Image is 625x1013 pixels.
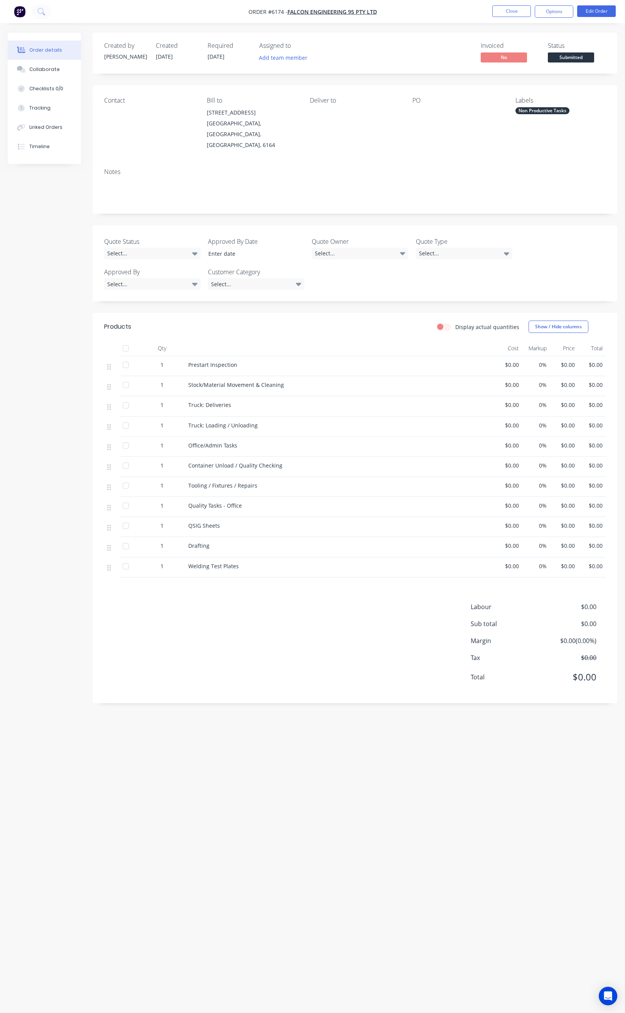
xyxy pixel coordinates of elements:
label: Approved By [104,267,201,277]
span: $0.00 [553,522,575,530]
div: [STREET_ADDRESS][GEOGRAPHIC_DATA], [GEOGRAPHIC_DATA], [GEOGRAPHIC_DATA], 6164 [207,107,297,150]
span: 1 [160,481,164,490]
div: Products [104,322,131,331]
span: Margin [471,636,539,645]
button: Checklists 0/0 [8,79,81,98]
div: Select... [312,248,408,259]
button: Add team member [259,52,312,63]
span: $0.00 [581,421,603,429]
span: $0.00 [497,562,519,570]
div: [PERSON_NAME] [104,52,147,61]
button: Linked Orders [8,118,81,137]
span: 1 [160,361,164,369]
div: [GEOGRAPHIC_DATA], [GEOGRAPHIC_DATA], [GEOGRAPHIC_DATA], 6164 [207,118,297,150]
label: Customer Category [208,267,304,277]
span: $0.00 [553,562,575,570]
span: 0% [525,401,547,409]
span: Truck: Deliveries [188,401,231,409]
span: 0% [525,501,547,510]
span: 1 [160,542,164,550]
span: [DATE] [156,53,173,60]
span: $0.00 [581,522,603,530]
div: Deliver to [310,97,400,104]
div: Price [550,341,578,356]
button: Add team member [255,52,312,63]
label: Quote Owner [312,237,408,246]
button: Options [535,5,573,18]
div: Qty [139,341,185,356]
span: $0.00 [497,381,519,389]
span: Sub total [471,619,539,628]
span: 0% [525,522,547,530]
div: Notes [104,168,606,176]
span: $0.00 [581,501,603,510]
span: 0% [525,381,547,389]
button: Edit Order [577,5,616,17]
span: Tooling / Fixtures / Repairs [188,482,257,489]
span: 0% [525,461,547,469]
span: $0.00 [497,401,519,409]
div: Total [578,341,606,356]
button: Submitted [548,52,594,64]
span: $0.00 [497,441,519,449]
a: Falcon Engineering 95 Pty Ltd [287,8,377,15]
div: Required [208,42,250,49]
div: Select... [208,278,304,290]
div: Invoiced [481,42,539,49]
span: $0.00 [497,421,519,429]
label: Display actual quantities [455,323,519,331]
span: Submitted [548,52,594,62]
div: PO [412,97,503,104]
button: Order details [8,41,81,60]
span: Drafting [188,542,209,549]
span: 0% [525,542,547,550]
label: Approved By Date [208,237,304,246]
div: Select... [104,248,201,259]
span: Truck: Loading / Unloading [188,422,258,429]
span: $0.00 [539,670,596,684]
span: $0.00 [581,401,603,409]
span: $0.00 [581,441,603,449]
span: 1 [160,461,164,469]
div: Status [548,42,606,49]
span: $0.00 [581,481,603,490]
span: 1 [160,501,164,510]
span: 0% [525,441,547,449]
span: 1 [160,441,164,449]
span: $0.00 [581,361,603,369]
div: Order details [29,47,62,54]
div: Linked Orders [29,124,62,131]
div: Bill to [207,97,297,104]
span: $0.00 [581,381,603,389]
div: Checklists 0/0 [29,85,63,92]
div: [STREET_ADDRESS] [207,107,297,118]
div: Cost [494,341,522,356]
span: [DATE] [208,53,225,60]
div: Contact [104,97,194,104]
div: Timeline [29,143,50,150]
span: $0.00 [581,461,603,469]
div: Created [156,42,198,49]
span: 1 [160,401,164,409]
div: Select... [416,248,512,259]
div: Assigned to [259,42,336,49]
span: $0.00 [497,522,519,530]
span: No [481,52,527,62]
span: $0.00 [581,562,603,570]
button: Collaborate [8,60,81,79]
span: $0.00 [497,501,519,510]
span: $0.00 [497,481,519,490]
span: $0.00 [553,441,575,449]
button: Timeline [8,137,81,156]
span: Stock/Material Movement & Cleaning [188,381,284,388]
span: $0.00 [553,461,575,469]
span: $0.00 [539,619,596,628]
span: $0.00 [553,421,575,429]
span: $0.00 [497,542,519,550]
div: Markup [522,341,550,356]
label: Quote Type [416,237,512,246]
span: $0.00 [553,501,575,510]
span: Welding Test Plates [188,562,239,570]
button: Show / Hide columns [529,321,588,333]
span: $0.00 [539,653,596,662]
